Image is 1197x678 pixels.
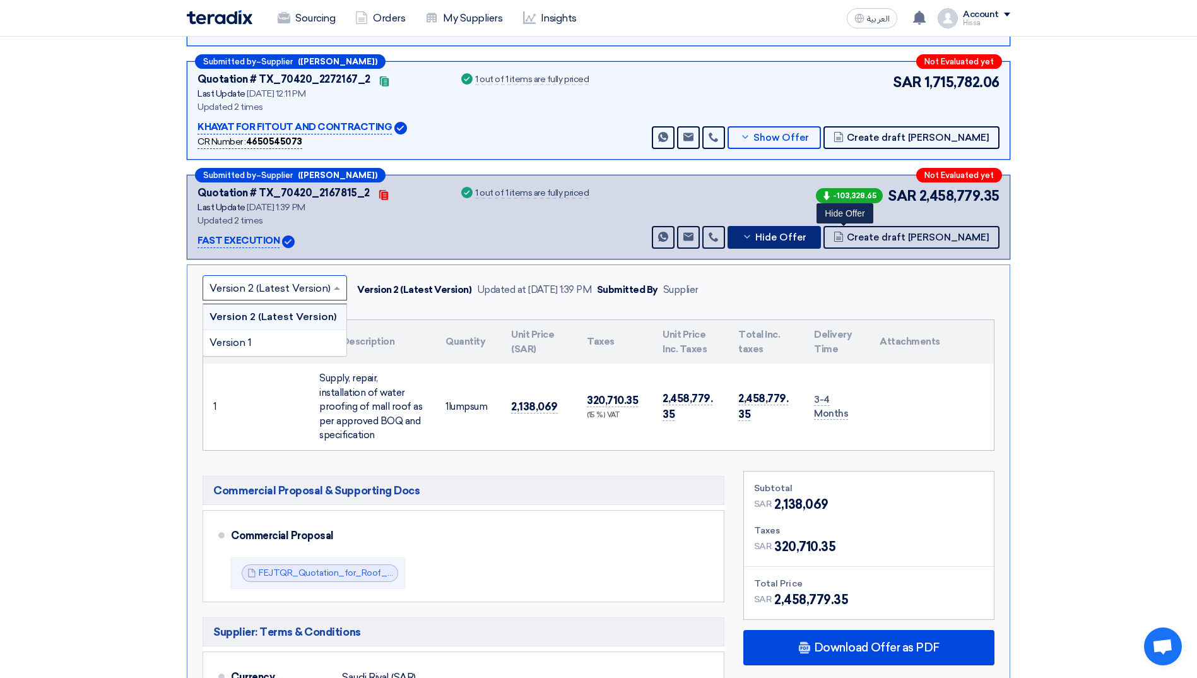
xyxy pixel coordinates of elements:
span: SAR [754,540,772,553]
b: 4650545073 [246,136,302,147]
button: Create draft [PERSON_NAME] [823,126,999,149]
a: My Suppliers [415,4,512,32]
span: 1,715,782.06 [924,72,999,93]
span: Not Evaluated yet [924,57,994,66]
img: Teradix logo [187,10,252,25]
div: 1 out of 1 items are fully priced [475,75,589,85]
div: Supplier [663,283,699,297]
span: Hide Offer [755,233,806,242]
span: 2,458,779.35 [738,392,788,422]
span: 2,138,069 [774,495,828,514]
span: [DATE] 1:39 PM [247,202,305,213]
div: Hissa [963,20,1010,27]
img: Verified Account [282,235,295,248]
div: Commercial Proposal [231,521,704,551]
span: SAR [754,497,772,511]
span: Submitted by [203,171,256,179]
th: Delivery Time [804,320,870,364]
p: FAST EXECUTION [198,234,280,249]
div: CR Number : [198,135,302,149]
span: 2,458,779.35 [774,590,848,609]
td: 1 [203,364,223,450]
th: Unit Price (SAR) [501,320,577,364]
span: 1 [445,401,449,412]
div: Updated at [DATE] 1:39 PM [477,283,592,297]
span: 320,710.35 [774,537,835,556]
div: Taxes [754,524,984,537]
div: Quotation # TX_70420_2167815_2 [198,186,370,201]
a: Insights [513,4,587,32]
div: Supply, repair, installation of water proofing of mall roof as per approved BOQ and specification [319,371,425,443]
button: العربية [847,8,897,28]
img: Verified Account [394,122,407,134]
span: [DATE] 12:11 PM [247,88,305,99]
div: Quotation # TX_70420_2272167_2 [198,72,370,87]
p: KHAYAT FOR FITOUT AND CONTRACTING [198,120,392,135]
div: Subtotal [754,482,984,495]
span: Create draft [PERSON_NAME] [847,133,989,143]
span: Version 2 (Latest Version) [209,311,336,323]
span: SAR [888,186,917,206]
span: 2,458,779.35 [663,392,712,422]
div: Submitted By [597,283,658,297]
span: العربية [867,15,890,23]
button: Hide Offer [728,226,821,249]
span: Not Evaluated yet [924,171,994,179]
span: Create draft [PERSON_NAME] [847,233,989,242]
div: – [195,54,386,69]
div: Total Price [754,577,984,590]
th: Attachments [870,320,994,364]
span: Submitted by [203,57,256,66]
a: FEJTQR_Quotation_for_Roof_Repairing_Works_All_Parts__[MEDICAL_DATA]_Mall_1756723137976.pdf [259,568,683,578]
th: Item Description [309,320,435,364]
span: 2,458,779.35 [919,186,999,206]
th: Total Inc. taxes [728,320,804,364]
button: Create draft [PERSON_NAME] [823,226,999,249]
b: ([PERSON_NAME]) [298,57,377,66]
span: Version 1 [209,336,252,348]
b: ([PERSON_NAME]) [298,171,377,179]
span: Supplier [261,171,293,179]
div: Updated 2 times [198,100,444,114]
span: Last Update [198,88,245,99]
th: Unit Price Inc. Taxes [652,320,728,364]
div: – [195,168,386,182]
span: SAR [754,593,772,606]
span: 320,710.35 [587,394,638,407]
span: -103,328.65 [816,188,883,203]
span: Download Offer as PDF [814,642,940,653]
span: 3-4 Months [814,394,848,420]
a: Open chat [1144,627,1182,665]
span: Last Update [198,202,245,213]
span: Commercial Proposal & Supporting Docs [213,483,420,498]
div: Account [963,9,999,20]
span: Supplier [261,57,293,66]
h5: Supplier: Terms & Conditions [203,617,724,646]
div: Hide Offer [817,203,873,223]
div: Version 2 (Latest Version) [357,283,472,297]
th: Quantity [435,320,501,364]
span: 2,138,069 [511,400,558,413]
div: (15 %) VAT [587,410,642,421]
span: SAR [893,72,922,93]
a: Orders [345,4,415,32]
div: Updated 2 times [198,214,444,227]
button: Show Offer [728,126,821,149]
a: Sourcing [268,4,345,32]
div: 1 out of 1 items are fully priced [475,189,589,199]
img: profile_test.png [938,8,958,28]
th: Taxes [577,320,652,364]
span: Show Offer [753,133,809,143]
td: lumpsum [435,364,501,450]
